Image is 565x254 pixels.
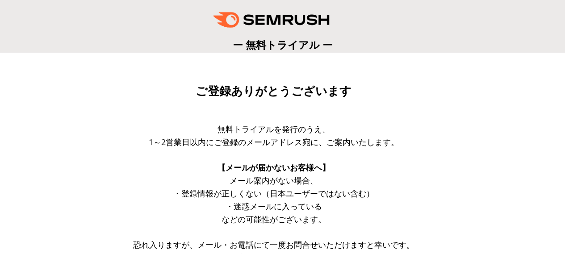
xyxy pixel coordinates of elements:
[218,124,330,134] span: 無料トライアルを発行のうえ、
[133,239,414,250] span: 恐れ入りますが、メール・お電話にて一度お問合せいただけますと幸いです。
[149,137,399,147] span: 1～2営業日以内にご登録のメールアドレス宛に、ご案内いたします。
[230,175,318,186] span: メール案内がない場合、
[173,188,374,199] span: ・登録情報が正しくない（日本ユーザーではない含む）
[196,84,352,98] span: ご登録ありがとうございます
[226,201,322,212] span: ・迷惑メールに入っている
[233,37,333,52] span: ー 無料トライアル ー
[222,214,326,225] span: などの可能性がございます。
[218,162,330,173] span: 【メールが届かないお客様へ】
